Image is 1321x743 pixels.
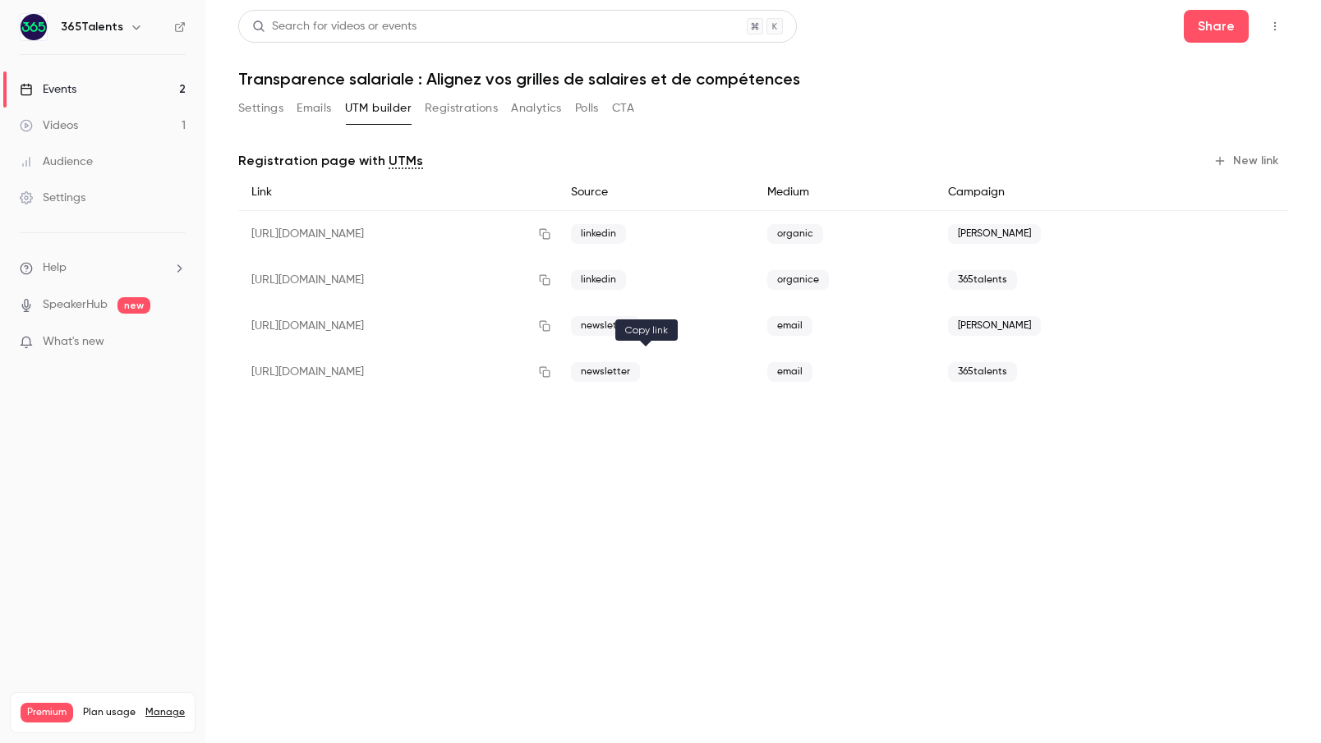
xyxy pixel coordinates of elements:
span: newsletter [571,362,640,382]
p: Registration page with [238,151,423,171]
span: organice [767,270,829,290]
div: Medium [754,174,935,211]
div: Link [238,174,558,211]
div: Settings [20,190,85,206]
div: Events [20,81,76,98]
span: linkedin [571,224,626,244]
span: [PERSON_NAME] [948,224,1041,244]
span: newsletter [571,316,640,336]
button: CTA [612,95,634,122]
span: Premium [21,703,73,722]
span: Help [43,259,67,277]
span: email [767,362,812,382]
button: New link [1207,148,1288,174]
button: Polls [575,95,599,122]
iframe: Noticeable Trigger [166,335,186,350]
div: Source [558,174,754,211]
div: [URL][DOMAIN_NAME] [238,211,558,258]
span: new [117,297,150,314]
a: SpeakerHub [43,296,108,314]
button: Emails [297,95,331,122]
button: UTM builder [345,95,412,122]
button: Share [1184,10,1249,43]
span: 365talents [948,362,1017,382]
div: [URL][DOMAIN_NAME] [238,303,558,349]
h1: Transparence salariale : Alignez vos grilles de salaires et de compétences [238,69,1288,89]
div: Search for videos or events [252,18,417,35]
a: Manage [145,706,185,719]
div: [URL][DOMAIN_NAME] [238,349,558,395]
button: Registrations [425,95,498,122]
span: email [767,316,812,336]
a: UTMs [389,151,423,171]
span: Plan usage [83,706,136,719]
span: organic [767,224,823,244]
div: Campaign [935,174,1180,211]
span: What's new [43,333,104,351]
div: Audience [20,154,93,170]
button: Analytics [511,95,562,122]
button: Settings [238,95,283,122]
div: Videos [20,117,78,134]
span: linkedin [571,270,626,290]
div: [URL][DOMAIN_NAME] [238,257,558,303]
span: 365talents [948,270,1017,290]
img: 365Talents [21,14,47,40]
li: help-dropdown-opener [20,259,186,277]
span: [PERSON_NAME] [948,316,1041,336]
h6: 365Talents [61,19,123,35]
